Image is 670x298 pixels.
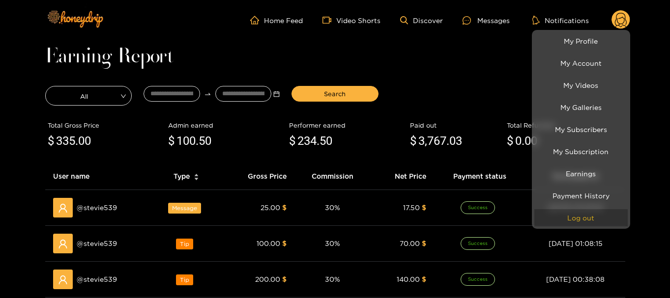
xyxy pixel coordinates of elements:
a: My Subscription [534,143,628,160]
a: My Videos [534,77,628,94]
a: My Profile [534,32,628,50]
button: Log out [534,209,628,226]
a: My Account [534,54,628,72]
a: Payment History [534,187,628,204]
a: My Subscribers [534,121,628,138]
a: My Galleries [534,99,628,116]
a: Earnings [534,165,628,182]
